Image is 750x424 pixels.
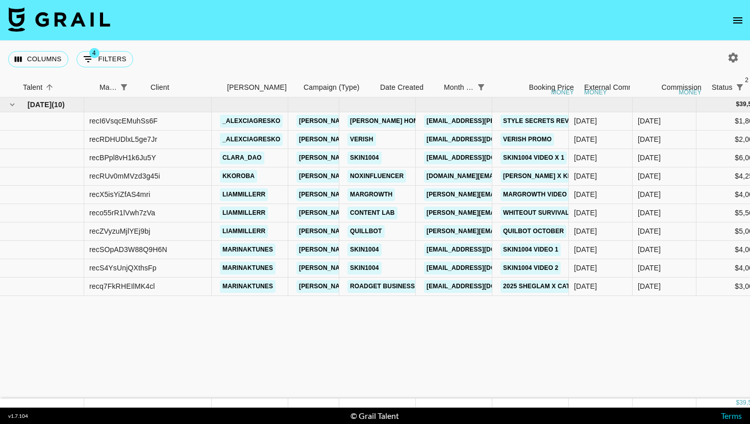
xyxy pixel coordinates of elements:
div: 1 active filter [117,80,131,94]
a: [PERSON_NAME][EMAIL_ADDRESS][DOMAIN_NAME] [296,152,463,164]
div: Booker [222,78,298,97]
a: [PERSON_NAME] X KKOROBA [501,170,598,183]
div: Manager [94,78,145,97]
div: recSOpAD3W88Q9H6N [89,244,167,255]
div: Date Created [375,78,439,97]
button: hide children [5,97,19,112]
a: margrowth [347,188,395,201]
div: 1 active filter [474,80,488,94]
a: liammillerr [220,188,268,201]
div: Client [145,78,222,97]
a: Terms [721,411,742,420]
div: recRDHUDlxL5ge7Jr [89,134,157,144]
button: open drawer [728,10,748,31]
div: money [584,89,607,95]
a: [EMAIL_ADDRESS][DOMAIN_NAME] [424,243,538,256]
div: Oct '25 [638,116,661,126]
div: 01/10/2025 [574,226,597,236]
a: quilbot october [501,225,566,238]
a: [PERSON_NAME][EMAIL_ADDRESS][DOMAIN_NAME] [296,170,463,183]
a: _alexciagresko [220,115,283,128]
div: Oct '25 [638,171,661,181]
div: Oct '25 [638,208,661,218]
div: 29/07/2025 [574,189,597,199]
div: Month Due [444,78,474,97]
div: recBPpl8vH1k6Ju5Y [89,153,156,163]
div: 25/09/2025 [574,281,597,291]
div: External Commission [584,78,653,97]
div: recq7FkRHEIlMK4cl [89,281,155,291]
a: [EMAIL_ADDRESS][PERSON_NAME][DOMAIN_NAME] [424,115,590,128]
a: [PERSON_NAME][EMAIL_ADDRESS][DOMAIN_NAME] [296,225,463,238]
a: [PERSON_NAME][EMAIL_ADDRESS][DOMAIN_NAME] [424,188,590,201]
div: recI6VsqcEMuhSs6F [89,116,158,126]
div: recRUv0mMVzd3g45i [89,171,160,181]
a: Roadget Business [DOMAIN_NAME]. [347,280,472,293]
div: reco55rR1lVwh7zVa [89,208,155,218]
div: recZVyzuMjlYEj9bj [89,226,151,236]
div: Commission [661,78,702,97]
div: Campaign (Type) [298,78,375,97]
a: liammillerr [220,207,268,219]
a: skin1004 video 2 [501,262,561,275]
div: Oct '25 [638,189,661,199]
a: [EMAIL_ADDRESS][DOMAIN_NAME] [424,280,538,293]
a: [EMAIL_ADDRESS][DOMAIN_NAME] [424,262,538,275]
a: [EMAIL_ADDRESS][DOMAIN_NAME] [424,152,538,164]
div: Oct '25 [638,226,661,236]
div: Manager [99,78,117,97]
div: Oct '25 [638,153,661,163]
a: noxinfluencer [347,170,406,183]
div: Talent [23,78,42,97]
button: Select columns [8,51,68,67]
a: skin1004 video 1 [501,243,561,256]
a: [PERSON_NAME][EMAIL_ADDRESS][DOMAIN_NAME] [296,133,463,146]
a: [PERSON_NAME][EMAIL_ADDRESS][DOMAIN_NAME] [296,262,463,275]
div: recS4YsUnjQXthsFp [89,263,157,273]
a: Whiteout Survival [501,207,571,219]
div: 24/09/2025 [574,244,597,255]
div: 09/09/2025 [574,153,597,163]
div: Oct '25 [638,281,661,291]
div: 30/09/2025 [574,116,597,126]
div: 04/10/2025 [574,134,597,144]
div: Campaign (Type) [304,78,360,97]
div: 11/09/2025 [574,208,597,218]
div: $ [736,398,739,407]
button: Sort [42,80,57,94]
a: marinaktunes [220,280,276,293]
button: Show filters [733,80,747,94]
a: Skin1004 video x 1 [501,152,567,164]
a: quillbot [347,225,385,238]
span: [DATE] [28,99,52,110]
div: 2 active filters [733,80,747,94]
a: verish [347,133,376,146]
span: 4 [89,48,99,58]
div: Talent [18,78,94,97]
a: kkoroba [220,170,257,183]
div: money [679,89,702,95]
div: [PERSON_NAME] [227,78,287,97]
a: [PERSON_NAME][EMAIL_ADDRESS][DOMAIN_NAME] [296,188,463,201]
a: Verish promo [501,133,554,146]
button: Show filters [117,80,131,94]
a: marinaktunes [220,262,276,275]
a: 2025 SHEGLAM X Catwoman Collection Campaign [501,280,675,293]
div: v 1.7.104 [8,413,28,419]
div: Oct '25 [638,134,661,144]
button: Sort [131,80,145,94]
a: SKIN1004 [347,243,382,256]
a: SKIN1004 [347,152,382,164]
a: marinaktunes [220,243,276,256]
div: Status [712,78,733,97]
a: clara_dao [220,152,264,164]
div: $ [736,100,739,109]
a: [PERSON_NAME][EMAIL_ADDRESS][DOMAIN_NAME] [296,115,463,128]
a: [PERSON_NAME][EMAIL_ADDRESS][DOMAIN_NAME] [424,207,590,219]
a: [PERSON_NAME][EMAIL_ADDRESS][DOMAIN_NAME] [296,207,463,219]
img: Grail Talent [8,7,110,32]
a: margrowth video 5 [501,188,574,201]
div: Client [151,78,169,97]
a: [DOMAIN_NAME][EMAIL_ADDRESS][DOMAIN_NAME] [424,170,589,183]
a: SKIN1004 [347,262,382,275]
